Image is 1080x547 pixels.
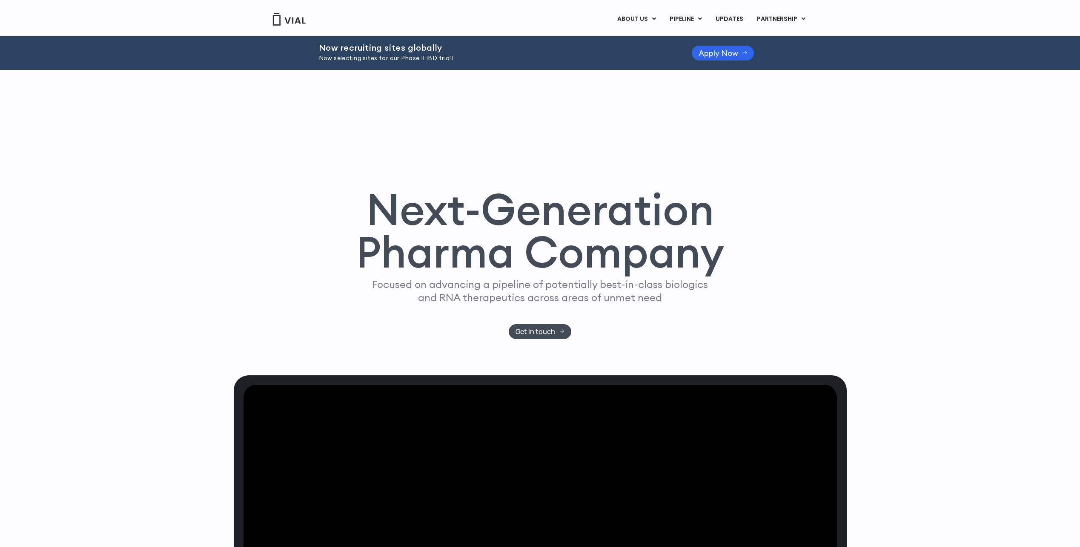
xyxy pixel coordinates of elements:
[272,13,306,26] img: Vial Logo
[709,12,750,26] a: UPDATES
[509,324,571,339] a: Get in touch
[319,54,670,63] p: Now selecting sites for our Phase II IBD trial!
[319,43,670,52] h2: Now recruiting sites globally
[692,46,754,60] a: Apply Now
[356,188,725,274] h1: Next-Generation Pharma Company
[610,12,662,26] a: ABOUT USMenu Toggle
[750,12,812,26] a: PARTNERSHIPMenu Toggle
[663,12,708,26] a: PIPELINEMenu Toggle
[369,278,712,304] p: Focused on advancing a pipeline of potentially best-in-class biologics and RNA therapeutics acros...
[699,50,738,56] span: Apply Now
[516,328,555,335] span: Get in touch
